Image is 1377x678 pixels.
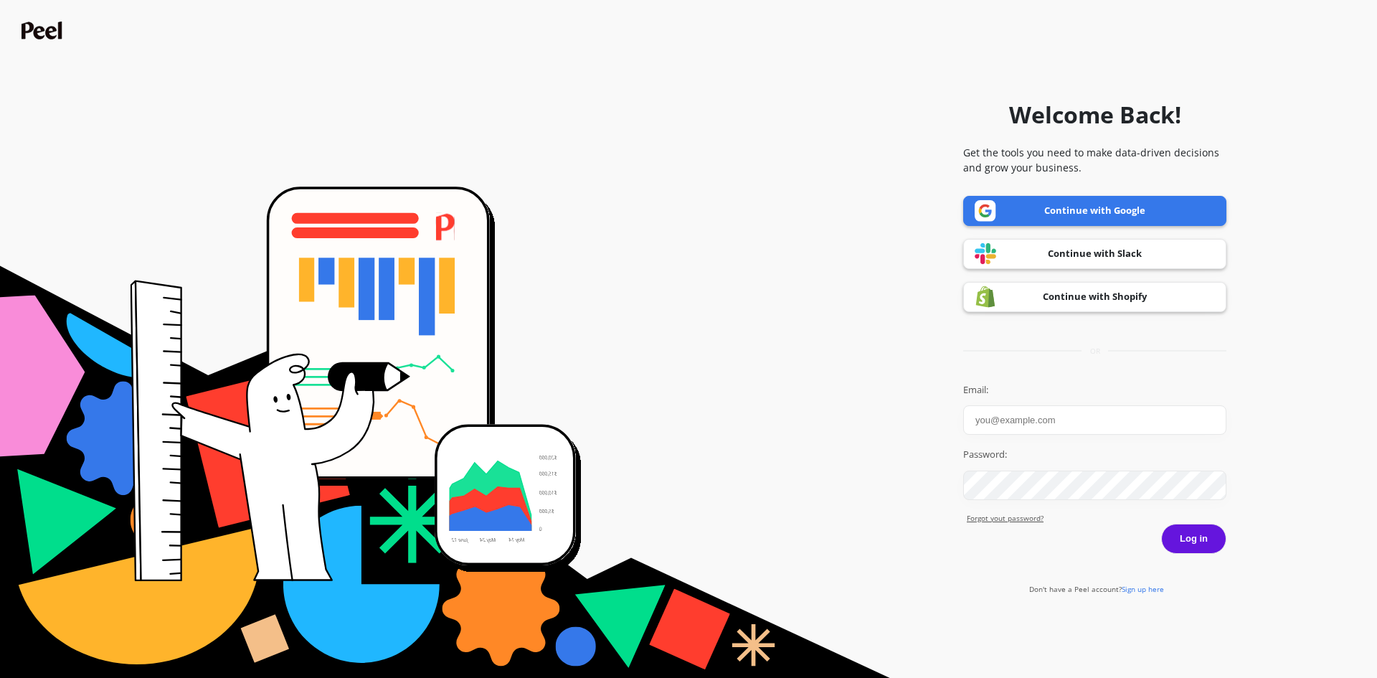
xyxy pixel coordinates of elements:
button: Log in [1161,524,1226,554]
img: Slack logo [975,243,996,265]
img: Peel [22,22,66,39]
p: Get the tools you need to make data-driven decisions and grow your business. [963,145,1226,175]
a: Don't have a Peel account?Sign up here [1029,584,1164,594]
span: Sign up here [1122,584,1164,594]
h1: Welcome Back! [1009,98,1181,132]
img: Shopify logo [975,286,996,308]
label: Password: [963,448,1226,462]
a: Forgot yout password? [967,513,1226,524]
a: Continue with Google [963,196,1226,226]
input: you@example.com [963,405,1226,435]
a: Continue with Shopify [963,282,1226,312]
a: Continue with Slack [963,239,1226,269]
label: Email: [963,383,1226,397]
img: Google logo [975,200,996,222]
div: or [963,346,1226,357]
